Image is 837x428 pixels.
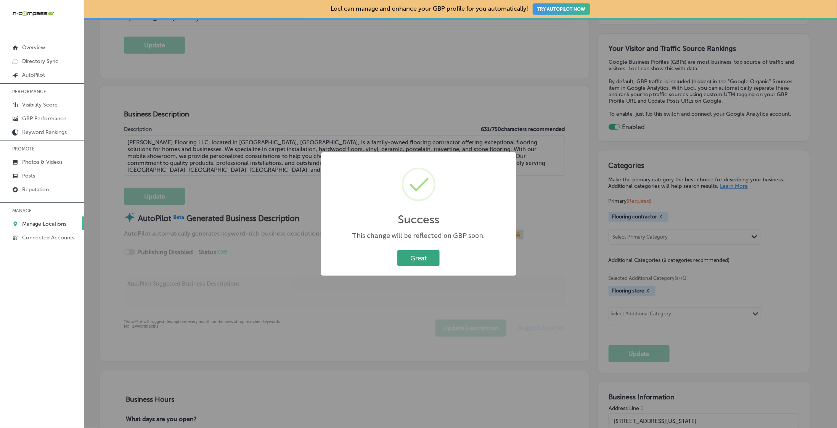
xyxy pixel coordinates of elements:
[12,10,54,17] img: 660ab0bf-5cc7-4cb8-ba1c-48b5ae0f18e60NCTV_CLogo_TV_Black_-500x88.png
[22,115,66,122] p: GBP Performance
[22,159,63,165] p: Photos & Videos
[22,102,58,108] p: Visibility Score
[22,58,58,65] p: Directory Sync
[22,44,45,51] p: Overview
[22,173,35,179] p: Posts
[533,3,590,15] button: TRY AUTOPILOT NOW
[22,72,45,78] p: AutoPilot
[22,221,66,227] p: Manage Locations
[22,234,74,241] p: Connected Accounts
[22,186,49,193] p: Reputation
[22,129,67,136] p: Keyword Rankings
[397,250,440,266] button: Great
[329,231,509,241] div: This change will be reflected on GBP soon.
[398,213,439,226] h2: Success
